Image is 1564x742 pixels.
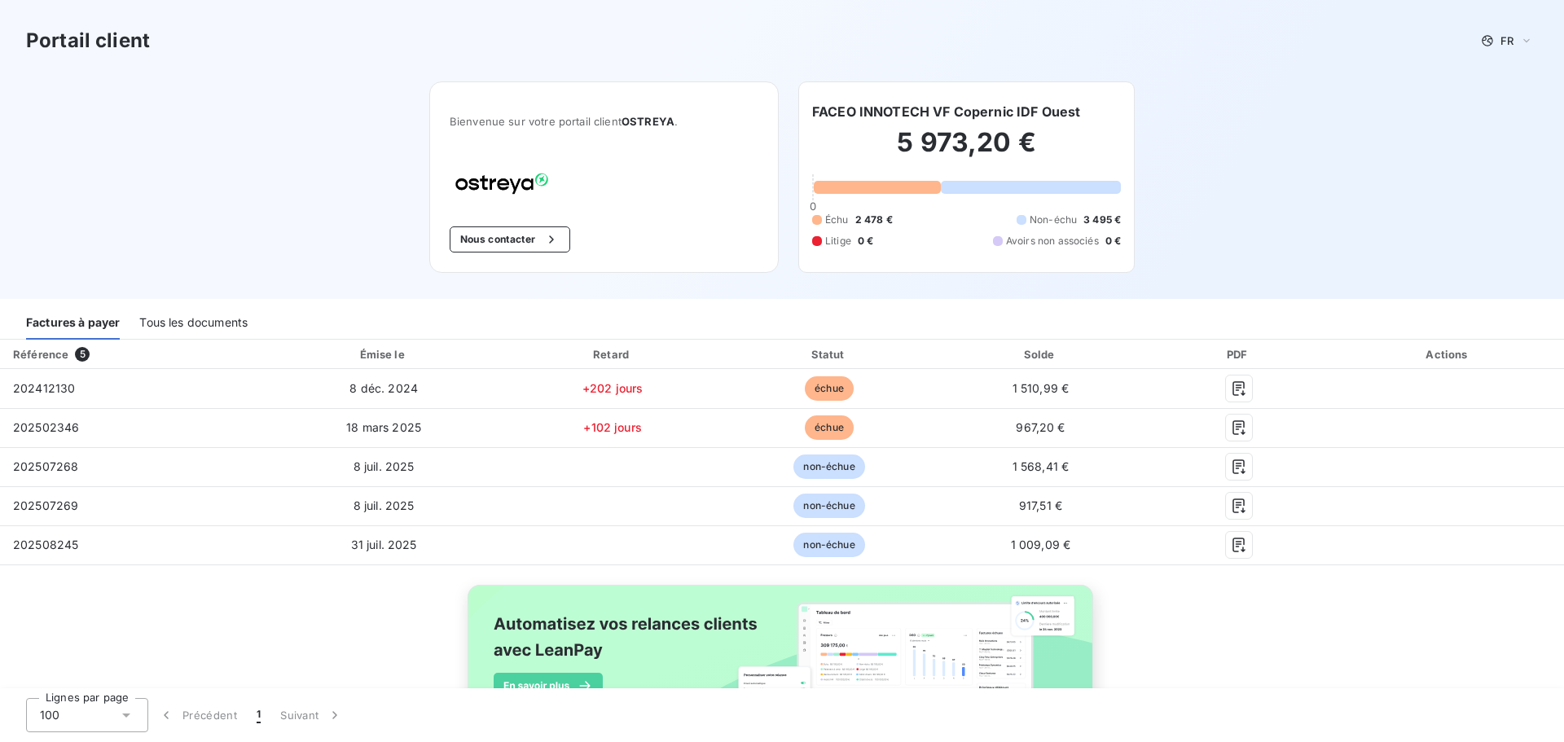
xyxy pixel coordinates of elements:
[812,102,1080,121] h6: FACEO INNOTECH VF Copernic IDF Ouest
[1030,213,1077,227] span: Non-échu
[354,459,415,473] span: 8 juil. 2025
[351,538,417,551] span: 31 juil. 2025
[13,381,75,395] span: 202412130
[1013,381,1070,395] span: 1 510,99 €
[825,234,851,248] span: Litige
[1105,234,1121,248] span: 0 €
[247,698,270,732] button: 1
[583,420,642,434] span: +102 jours
[1149,346,1329,362] div: PDF
[793,454,864,479] span: non-échue
[1011,538,1071,551] span: 1 009,09 €
[939,346,1141,362] div: Solde
[793,533,864,557] span: non-échue
[450,226,570,252] button: Nous contacter
[13,459,78,473] span: 202507268
[148,698,247,732] button: Précédent
[1083,213,1121,227] span: 3 495 €
[793,494,864,518] span: non-échue
[1013,459,1070,473] span: 1 568,41 €
[726,346,934,362] div: Statut
[812,126,1121,175] h2: 5 973,20 €
[26,26,150,55] h3: Portail client
[855,213,893,227] span: 2 478 €
[1019,498,1062,512] span: 917,51 €
[354,498,415,512] span: 8 juil. 2025
[825,213,849,227] span: Échu
[75,347,90,362] span: 5
[450,115,758,128] span: Bienvenue sur votre portail client .
[507,346,719,362] div: Retard
[349,381,418,395] span: 8 déc. 2024
[1500,34,1513,47] span: FR
[810,200,816,213] span: 0
[270,698,353,732] button: Suivant
[257,707,261,723] span: 1
[1016,420,1065,434] span: 967,20 €
[1006,234,1099,248] span: Avoirs non associés
[40,707,59,723] span: 100
[450,167,554,200] img: Company logo
[13,348,68,361] div: Référence
[805,415,854,440] span: échue
[805,376,854,401] span: échue
[268,346,500,362] div: Émise le
[13,498,78,512] span: 202507269
[622,115,674,128] span: OSTREYA
[13,538,78,551] span: 202508245
[13,420,79,434] span: 202502346
[26,305,120,340] div: Factures à payer
[1336,346,1561,362] div: Actions
[139,305,248,340] div: Tous les documents
[582,381,644,395] span: +202 jours
[858,234,873,248] span: 0 €
[346,420,421,434] span: 18 mars 2025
